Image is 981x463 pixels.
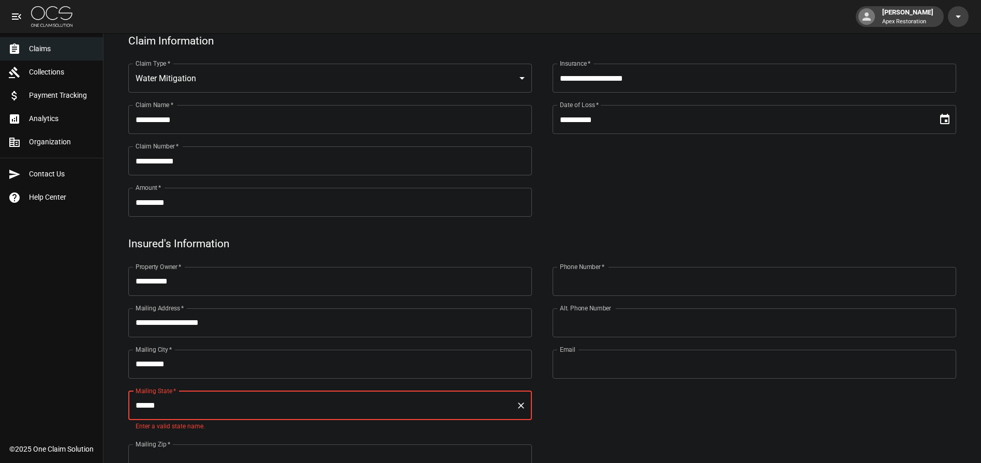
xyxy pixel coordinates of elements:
label: Mailing State [136,386,176,395]
span: Collections [29,67,95,78]
button: Clear [514,398,528,413]
label: Mailing City [136,345,172,354]
div: © 2025 One Claim Solution [9,444,94,454]
label: Phone Number [560,262,604,271]
label: Mailing Zip [136,440,171,449]
label: Claim Name [136,100,173,109]
span: Payment Tracking [29,90,95,101]
label: Mailing Address [136,304,184,312]
p: Enter a valid state name. [136,422,525,432]
button: Choose date, selected date is Sep 27, 2025 [934,109,955,130]
label: Amount [136,183,161,192]
label: Insurance [560,59,590,68]
span: Claims [29,43,95,54]
label: Date of Loss [560,100,599,109]
span: Organization [29,137,95,147]
span: Help Center [29,192,95,203]
p: Apex Restoration [882,18,933,26]
label: Email [560,345,575,354]
div: [PERSON_NAME] [878,7,938,26]
span: Contact Us [29,169,95,180]
img: ocs-logo-white-transparent.png [31,6,72,27]
span: Analytics [29,113,95,124]
div: Water Mitigation [128,64,532,93]
label: Alt. Phone Number [560,304,611,312]
button: open drawer [6,6,27,27]
label: Property Owner [136,262,182,271]
label: Claim Type [136,59,170,68]
label: Claim Number [136,142,179,151]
